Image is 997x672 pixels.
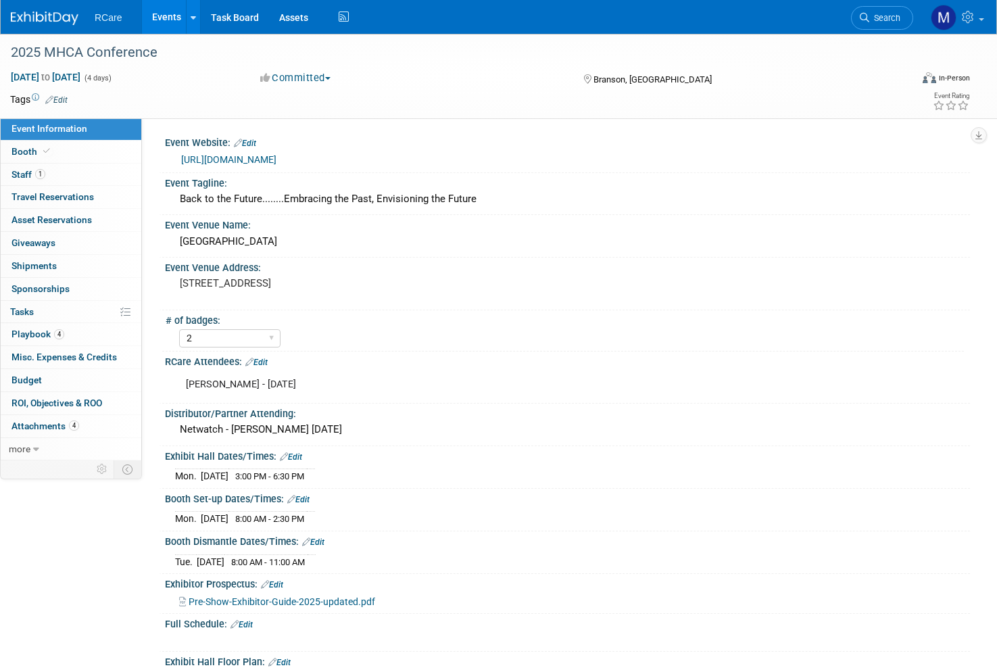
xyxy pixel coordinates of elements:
[1,255,141,277] a: Shipments
[235,471,304,481] span: 3:00 PM - 6:30 PM
[234,139,256,148] a: Edit
[869,13,900,23] span: Search
[287,495,310,504] a: Edit
[827,70,970,91] div: Event Format
[176,371,815,398] div: [PERSON_NAME] - [DATE]
[256,71,336,85] button: Committed
[11,283,70,294] span: Sponsorships
[1,301,141,323] a: Tasks
[11,123,87,134] span: Event Information
[165,574,970,592] div: Exhibitor Prospectus:
[165,258,970,274] div: Event Venue Address:
[1,323,141,345] a: Playbook4
[1,186,141,208] a: Travel Reservations
[175,554,197,569] td: Tue.
[91,460,114,478] td: Personalize Event Tab Strip
[11,421,79,431] span: Attachments
[43,147,50,155] i: Booth reservation complete
[175,419,960,440] div: Netwatch - [PERSON_NAME] [DATE]
[165,404,970,421] div: Distributor/Partner Attending:
[165,489,970,506] div: Booth Set-up Dates/Times:
[11,11,78,25] img: ExhibitDay
[851,6,913,30] a: Search
[1,392,141,414] a: ROI, Objectives & ROO
[165,133,970,150] div: Event Website:
[181,154,276,165] a: [URL][DOMAIN_NAME]
[11,398,102,408] span: ROI, Objectives & ROO
[1,415,141,437] a: Attachments4
[83,74,112,82] span: (4 days)
[197,554,224,569] td: [DATE]
[933,93,969,99] div: Event Rating
[1,438,141,460] a: more
[593,74,712,85] span: Branson, [GEOGRAPHIC_DATA]
[11,260,57,271] span: Shipments
[280,452,302,462] a: Edit
[9,443,30,454] span: more
[1,278,141,300] a: Sponsorships
[69,421,79,431] span: 4
[175,189,960,210] div: Back to the Future........Embracing the Past, Envisioning the Future
[165,215,970,232] div: Event Venue Name:
[95,12,122,23] span: RCare
[201,469,228,483] td: [DATE]
[938,73,970,83] div: In-Person
[189,596,375,607] span: Pre-Show-Exhibitor-Guide-2025-updated.pdf
[1,369,141,391] a: Budget
[302,537,324,547] a: Edit
[11,169,45,180] span: Staff
[1,209,141,231] a: Asset Reservations
[931,5,956,30] img: Mike Andolina
[175,512,201,526] td: Mon.
[1,118,141,140] a: Event Information
[1,164,141,186] a: Staff1
[165,614,970,631] div: Full Schedule:
[231,557,305,567] span: 8:00 AM - 11:00 AM
[11,214,92,225] span: Asset Reservations
[261,580,283,590] a: Edit
[165,652,970,669] div: Exhibit Hall Floor Plan:
[179,596,375,607] a: Pre-Show-Exhibitor-Guide-2025-updated.pdf
[165,531,970,549] div: Booth Dismantle Dates/Times:
[11,352,117,362] span: Misc. Expenses & Credits
[11,191,94,202] span: Travel Reservations
[11,375,42,385] span: Budget
[10,93,68,106] td: Tags
[1,232,141,254] a: Giveaways
[175,469,201,483] td: Mon.
[175,231,960,252] div: [GEOGRAPHIC_DATA]
[11,329,64,339] span: Playbook
[166,310,964,327] div: # of badges:
[245,358,268,367] a: Edit
[39,72,52,82] span: to
[165,446,970,464] div: Exhibit Hall Dates/Times:
[201,512,228,526] td: [DATE]
[235,514,304,524] span: 8:00 AM - 2:30 PM
[45,95,68,105] a: Edit
[10,306,34,317] span: Tasks
[165,352,970,369] div: RCare Attendees:
[10,71,81,83] span: [DATE] [DATE]
[1,346,141,368] a: Misc. Expenses & Credits
[35,169,45,179] span: 1
[11,237,55,248] span: Giveaways
[1,141,141,163] a: Booth
[180,277,485,289] pre: [STREET_ADDRESS]
[230,620,253,629] a: Edit
[54,329,64,339] span: 4
[6,41,888,65] div: 2025 MHCA Conference
[11,146,53,157] span: Booth
[114,460,142,478] td: Toggle Event Tabs
[923,72,936,83] img: Format-Inperson.png
[268,658,291,667] a: Edit
[165,173,970,190] div: Event Tagline:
